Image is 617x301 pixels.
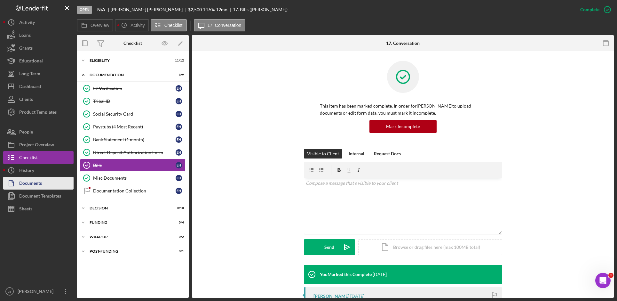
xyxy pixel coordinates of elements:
[19,80,41,94] div: Dashboard
[188,7,202,12] span: $2,500
[151,19,187,31] button: Checklist
[93,188,176,193] div: Documentation Collection
[19,67,40,82] div: Long-Term
[172,221,184,224] div: 0 / 4
[93,163,176,168] div: Bills
[8,290,11,293] text: JB
[164,23,183,28] label: Checklist
[176,136,182,143] div: E H
[90,73,168,77] div: Documentation
[580,3,599,16] div: Complete
[176,162,182,168] div: E H
[93,150,176,155] div: Direct Deposit Authorization Form
[19,151,38,166] div: Checklist
[101,216,112,220] span: Help
[77,19,113,31] button: Overview
[3,29,74,42] button: Loans
[3,151,74,164] button: Checklist
[7,46,20,59] img: Profile image for Allison
[93,111,176,117] div: Social Security Card
[15,216,28,220] span: Home
[350,294,364,299] time: 2025-10-02 20:05
[233,7,288,12] div: 17. Bills ([PERSON_NAME])
[93,175,176,181] div: Misc Documents
[80,95,186,108] a: Tribal IDEH
[93,86,176,91] div: ID Verification
[19,29,31,43] div: Loans
[574,3,614,16] button: Complete
[80,82,186,95] a: ID VerificationEH
[131,23,145,28] label: Activity
[19,164,34,178] div: History
[176,98,182,104] div: E H
[386,41,420,46] div: 17. Conversation
[176,149,182,156] div: E H
[176,85,182,92] div: E H
[176,111,182,117] div: E H
[176,188,182,194] div: E H
[3,42,74,54] button: Grants
[369,120,437,133] button: Mark Incomplete
[19,202,32,217] div: Sheets
[374,149,401,159] div: Request Docs
[172,206,184,210] div: 0 / 10
[90,59,168,62] div: Eligiblity
[3,202,74,215] button: Sheets
[386,120,420,133] div: Mark Incomplete
[115,19,149,31] button: Activity
[111,7,188,12] div: [PERSON_NAME] [PERSON_NAME]
[3,54,74,67] button: Educational
[208,23,241,28] label: 17. Conversation
[90,249,168,253] div: Post-Funding
[304,239,355,255] button: Send
[595,273,611,288] iframe: Intercom live chat
[80,184,186,197] a: Documentation CollectionEH
[93,137,176,142] div: Bank Statement (1 month)
[216,7,227,12] div: 12 mo
[61,53,79,59] div: • [DATE]
[80,172,186,184] a: Misc DocumentsEH
[47,3,82,14] h1: Messages
[43,200,85,225] button: Messages
[345,149,368,159] button: Internal
[19,126,33,140] div: People
[23,29,60,36] div: [PERSON_NAME]
[194,19,246,31] button: 17. Conversation
[19,106,57,120] div: Product Templates
[172,249,184,253] div: 0 / 1
[90,235,168,239] div: Wrap up
[3,106,74,118] a: Product Templates
[172,59,184,62] div: 11 / 12
[3,93,74,106] button: Clients
[29,169,99,182] button: Send us a message
[16,285,58,299] div: [PERSON_NAME]
[112,3,124,14] div: Close
[176,175,182,181] div: E H
[80,120,186,133] a: Paystubs (4 Most Recent)EH
[313,294,349,299] div: [PERSON_NAME]
[91,23,109,28] label: Overview
[3,138,74,151] a: Project Overview
[85,200,128,225] button: Help
[373,272,387,277] time: 2025-10-06 17:02
[3,164,74,177] button: History
[3,285,74,298] button: JB[PERSON_NAME]
[349,149,364,159] div: Internal
[608,273,613,278] span: 1
[7,22,20,35] img: Profile image for David
[80,108,186,120] a: Social Security CardEH
[80,159,186,172] a: BillsEH
[97,7,105,12] b: N/A
[19,16,35,30] div: Activity
[3,177,74,190] button: Documents
[93,99,176,104] div: Tribal ID
[371,149,404,159] button: Request Docs
[3,67,74,80] button: Long-Term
